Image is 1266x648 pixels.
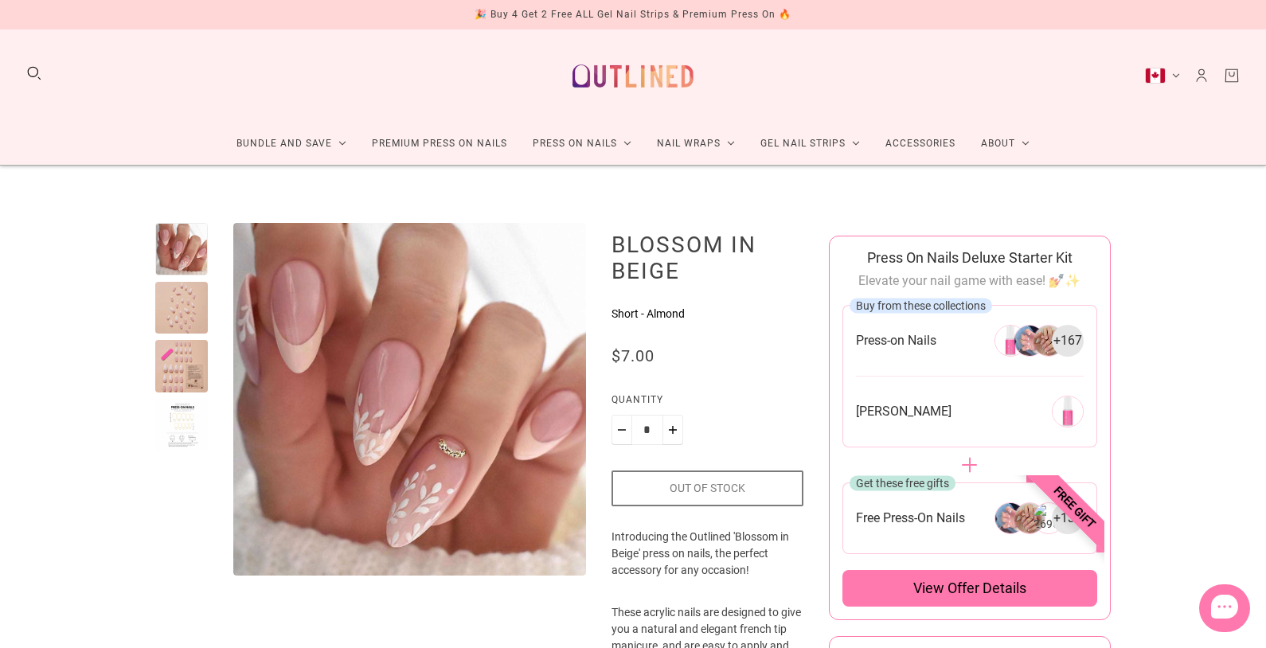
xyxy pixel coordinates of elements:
[612,529,803,604] p: Introducing the Outlined 'Blossom in Beige' press on nails, the perfect accessory for any occasion!
[563,42,703,110] a: Outlined
[612,415,632,445] button: Minus
[1053,332,1082,349] span: + 167
[1003,436,1146,579] span: Free gift
[1193,67,1210,84] a: Account
[856,332,936,349] span: Press-on Nails
[867,249,1073,266] span: Press On Nails Deluxe Starter Kit
[1223,67,1241,84] a: Cart
[1033,325,1065,357] img: 266304946256-2
[856,299,986,311] span: Buy from these collections
[612,392,803,415] label: Quantity
[644,123,748,165] a: Nail Wraps
[475,6,791,23] div: 🎉 Buy 4 Get 2 Free ALL Gel Nail Strips & Premium Press On 🔥
[968,123,1042,165] a: About
[1145,68,1180,84] button: Canada
[662,415,683,445] button: Plus
[612,306,803,322] p: Short - Almond
[913,579,1026,598] span: View offer details
[224,123,359,165] a: Bundle and Save
[1014,325,1045,357] img: 266304946256-1
[858,273,1080,288] span: Elevate your nail game with ease! 💅✨
[1052,396,1084,427] img: 269291651152-0
[520,123,644,165] a: Press On Nails
[748,123,873,165] a: Gel Nail Strips
[612,470,803,506] button: Out of stock
[856,476,949,489] span: Get these free gifts
[856,403,951,420] span: [PERSON_NAME]
[233,223,586,576] modal-trigger: Enlarge product image
[994,325,1026,357] img: 266304946256-0
[359,123,520,165] a: Premium Press On Nails
[873,123,968,165] a: Accessories
[612,348,654,365] div: $7.00
[856,509,965,526] span: Free Press-On Nails
[233,223,586,576] img: Blossom in Beige-Press on Manicure-Outlined
[612,231,803,284] h1: Blossom in Beige
[25,64,43,82] button: Search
